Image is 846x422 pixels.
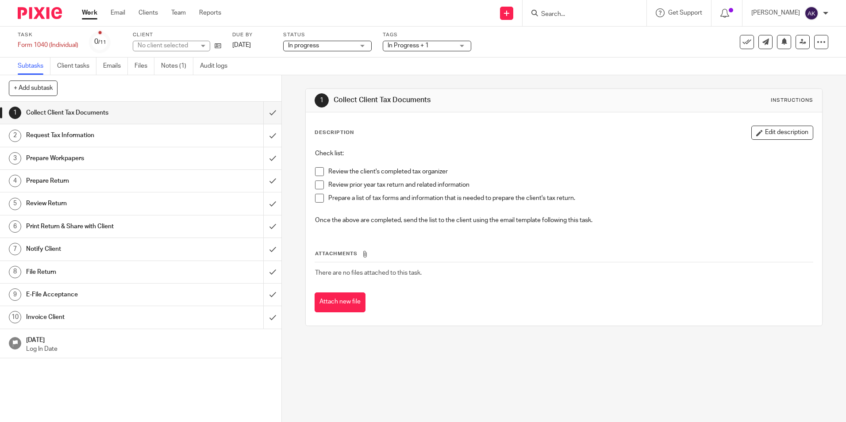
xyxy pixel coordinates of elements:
[26,288,178,301] h1: E-File Acceptance
[200,58,234,75] a: Audit logs
[135,58,154,75] a: Files
[668,10,702,16] span: Get Support
[26,311,178,324] h1: Invoice Client
[334,96,583,105] h1: Collect Client Tax Documents
[315,149,812,158] p: Check list:
[9,266,21,278] div: 8
[9,107,21,119] div: 1
[26,265,178,279] h1: File Return
[26,174,178,188] h1: Prepare Return
[9,288,21,301] div: 9
[18,7,62,19] img: Pixie
[9,175,21,187] div: 4
[133,31,221,38] label: Client
[18,58,50,75] a: Subtasks
[751,126,813,140] button: Edit description
[9,243,21,255] div: 7
[751,8,800,17] p: [PERSON_NAME]
[94,37,106,47] div: 0
[103,58,128,75] a: Emails
[288,42,319,49] span: In progress
[383,31,471,38] label: Tags
[26,106,178,119] h1: Collect Client Tax Documents
[315,93,329,107] div: 1
[315,270,422,276] span: There are no files attached to this task.
[388,42,429,49] span: In Progress + 1
[9,152,21,165] div: 3
[9,130,21,142] div: 2
[26,334,273,345] h1: [DATE]
[18,41,78,50] div: Form 1040 (Individual)
[9,311,21,323] div: 10
[232,31,272,38] label: Due by
[161,58,193,75] a: Notes (1)
[98,40,106,45] small: /11
[199,8,221,17] a: Reports
[283,31,372,38] label: Status
[315,129,354,136] p: Description
[26,242,178,256] h1: Notify Client
[111,8,125,17] a: Email
[328,180,812,189] p: Review prior year tax return and related information
[315,216,812,225] p: Once the above are completed, send the list to the client using the email template following this...
[232,42,251,48] span: [DATE]
[540,11,620,19] input: Search
[328,194,812,203] p: Prepare a list of tax forms and information that is needed to prepare the client's tax return.
[138,41,195,50] div: No client selected
[171,8,186,17] a: Team
[9,81,58,96] button: + Add subtask
[9,220,21,233] div: 6
[82,8,97,17] a: Work
[26,129,178,142] h1: Request Tax Information
[26,220,178,233] h1: Print Return & Share with Client
[57,58,96,75] a: Client tasks
[328,167,812,176] p: Review the client's completed tax organizer
[26,345,273,353] p: Log In Date
[9,198,21,210] div: 5
[18,31,78,38] label: Task
[26,152,178,165] h1: Prepare Workpapers
[315,292,365,312] button: Attach new file
[771,97,813,104] div: Instructions
[804,6,819,20] img: svg%3E
[26,197,178,210] h1: Review Return
[138,8,158,17] a: Clients
[315,251,358,256] span: Attachments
